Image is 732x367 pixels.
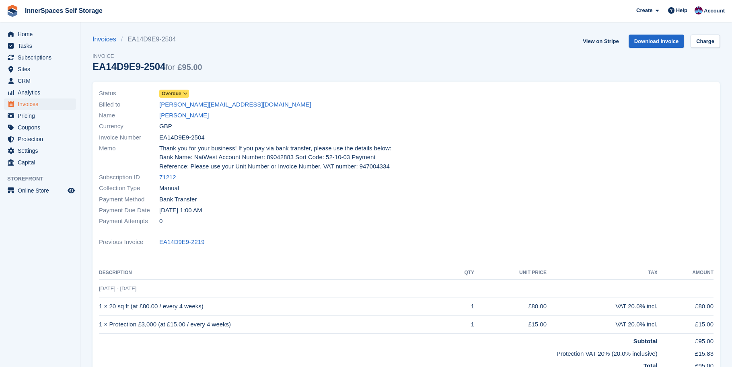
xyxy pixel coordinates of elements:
a: EA14D9E9-2219 [159,238,205,247]
nav: breadcrumbs [93,35,202,44]
td: 1 × Protection £3,000 (at £15.00 / every 4 weeks) [99,316,448,334]
a: View on Stripe [580,35,622,48]
th: Unit Price [474,267,547,279]
a: Invoices [93,35,121,44]
td: £95.00 [658,334,713,346]
th: QTY [448,267,474,279]
span: for [165,63,175,72]
td: 1 [448,316,474,334]
td: £80.00 [474,297,547,316]
a: menu [4,185,76,196]
div: VAT 20.0% incl. [547,320,658,329]
a: InnerSpaces Self Storage [22,4,106,17]
span: Capital [18,157,66,168]
td: £80.00 [658,297,713,316]
td: 1 [448,297,474,316]
span: Coupons [18,122,66,133]
div: EA14D9E9-2504 [93,61,202,72]
span: Invoice Number [99,133,159,142]
span: Protection [18,133,66,145]
span: Manual [159,184,179,193]
span: Help [676,6,687,14]
span: Invoice [93,52,202,60]
a: menu [4,110,76,121]
td: £15.00 [658,316,713,334]
span: Invoices [18,98,66,110]
span: Sites [18,64,66,75]
span: Pricing [18,110,66,121]
div: VAT 20.0% incl. [547,302,658,311]
span: Online Store [18,185,66,196]
th: Tax [547,267,658,279]
span: Payment Due Date [99,206,159,215]
span: Memo [99,144,159,171]
a: Charge [691,35,720,48]
span: Previous Invoice [99,238,159,247]
a: Preview store [66,186,76,195]
span: Account [704,7,725,15]
a: menu [4,52,76,63]
img: Paul Allo [695,6,703,14]
span: GBP [159,122,172,131]
a: menu [4,98,76,110]
a: menu [4,157,76,168]
span: Overdue [162,90,181,97]
th: Description [99,267,448,279]
td: 1 × 20 sq ft (at £80.00 / every 4 weeks) [99,297,448,316]
a: [PERSON_NAME] [159,111,209,120]
span: Payment Method [99,195,159,204]
a: menu [4,75,76,86]
a: menu [4,40,76,51]
a: 71212 [159,173,176,182]
td: £15.83 [658,346,713,359]
span: Status [99,89,159,98]
a: menu [4,133,76,145]
span: Collection Type [99,184,159,193]
span: EA14D9E9-2504 [159,133,205,142]
img: stora-icon-8386f47178a22dfd0bd8f6a31ec36ba5ce8667c1dd55bd0f319d3a0aa187defe.svg [6,5,19,17]
span: [DATE] - [DATE] [99,285,136,291]
a: Overdue [159,89,189,98]
span: Home [18,29,66,40]
span: Billed to [99,100,159,109]
a: menu [4,87,76,98]
span: Settings [18,145,66,156]
a: Download Invoice [629,35,685,48]
span: Thank you for your business! If you pay via bank transfer, please use the details below: Bank Nam... [159,144,401,171]
span: CRM [18,75,66,86]
strong: Subtotal [633,338,658,344]
span: 0 [159,217,162,226]
a: menu [4,145,76,156]
time: 2025-10-05 00:00:00 UTC [159,206,202,215]
span: Payment Attempts [99,217,159,226]
span: Name [99,111,159,120]
span: Subscriptions [18,52,66,63]
span: £95.00 [177,63,202,72]
span: Analytics [18,87,66,98]
th: Amount [658,267,713,279]
span: Currency [99,122,159,131]
a: menu [4,122,76,133]
span: Create [636,6,652,14]
td: £15.00 [474,316,547,334]
span: Storefront [7,175,80,183]
span: Tasks [18,40,66,51]
a: menu [4,64,76,75]
td: Protection VAT 20% (20.0% inclusive) [99,346,658,359]
a: menu [4,29,76,40]
span: Subscription ID [99,173,159,182]
span: Bank Transfer [159,195,197,204]
a: [PERSON_NAME][EMAIL_ADDRESS][DOMAIN_NAME] [159,100,311,109]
